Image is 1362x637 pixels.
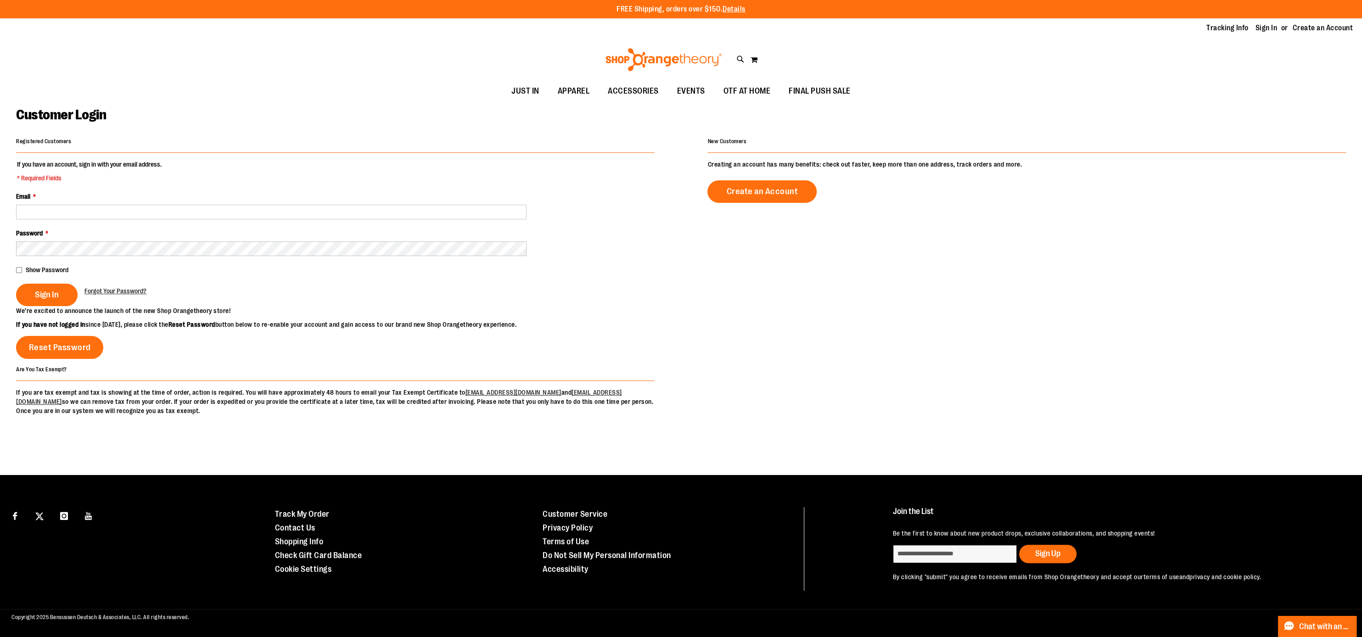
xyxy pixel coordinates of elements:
[1143,573,1179,581] a: terms of use
[17,173,162,183] span: * Required Fields
[1278,616,1357,637] button: Chat with an Expert
[608,81,659,101] span: ACCESSORIES
[16,306,681,315] p: We’re excited to announce the launch of the new Shop Orangetheory store!
[543,551,671,560] a: Do Not Sell My Personal Information
[893,545,1017,563] input: enter email
[16,336,103,359] a: Reset Password
[1189,573,1261,581] a: privacy and cookie policy.
[465,389,561,396] a: [EMAIL_ADDRESS][DOMAIN_NAME]
[16,138,71,145] strong: Registered Customers
[543,564,589,574] a: Accessibility
[1256,23,1278,33] a: Sign In
[707,180,817,203] a: Create an Account
[16,366,67,372] strong: Are You Tax Exempt?
[81,507,97,523] a: Visit our Youtube page
[11,614,189,620] span: Copyright 2025 Bensussen Deutsch & Associates, LLC. All rights reserved.
[543,523,593,532] a: Privacy Policy
[168,321,215,328] strong: Reset Password
[789,81,851,101] span: FINAL PUSH SALE
[16,321,85,328] strong: If you have not logged in
[677,81,705,101] span: EVENTS
[56,507,72,523] a: Visit our Instagram page
[275,551,362,560] a: Check Gift Card Balance
[16,229,43,237] span: Password
[1035,549,1060,558] span: Sign Up
[1019,545,1076,563] button: Sign Up
[1299,622,1351,631] span: Chat with an Expert
[26,266,68,274] span: Show Password
[84,286,146,296] a: Forgot Your Password?
[707,160,1346,169] p: Creating an account has many benefits: check out faster, keep more than one address, track orders...
[275,509,330,519] a: Track My Order
[893,507,1333,524] h4: Join the List
[275,523,315,532] a: Contact Us
[275,564,332,574] a: Cookie Settings
[275,537,324,546] a: Shopping Info
[604,48,723,71] img: Shop Orangetheory
[29,342,91,352] span: Reset Password
[617,4,745,15] p: FREE Shipping, orders over $150.
[893,529,1333,538] p: Be the first to know about new product drops, exclusive collaborations, and shopping events!
[35,290,59,300] span: Sign In
[16,193,30,200] span: Email
[16,284,78,306] button: Sign In
[16,160,163,183] legend: If you have an account, sign in with your email address.
[543,537,589,546] a: Terms of Use
[16,388,655,415] p: If you are tax exempt and tax is showing at the time of order, action is required. You will have ...
[32,507,48,523] a: Visit our X page
[543,509,607,519] a: Customer Service
[35,512,44,520] img: Twitter
[558,81,590,101] span: APPAREL
[16,320,681,329] p: since [DATE], please click the button below to re-enable your account and gain access to our bran...
[1206,23,1249,33] a: Tracking Info
[1293,23,1353,33] a: Create an Account
[16,107,106,123] span: Customer Login
[707,138,746,145] strong: New Customers
[84,287,146,295] span: Forgot Your Password?
[511,81,539,101] span: JUST IN
[723,81,771,101] span: OTF AT HOME
[7,507,23,523] a: Visit our Facebook page
[723,5,745,13] a: Details
[893,572,1333,581] p: By clicking "submit" you agree to receive emails from Shop Orangetheory and accept our and
[726,186,798,196] span: Create an Account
